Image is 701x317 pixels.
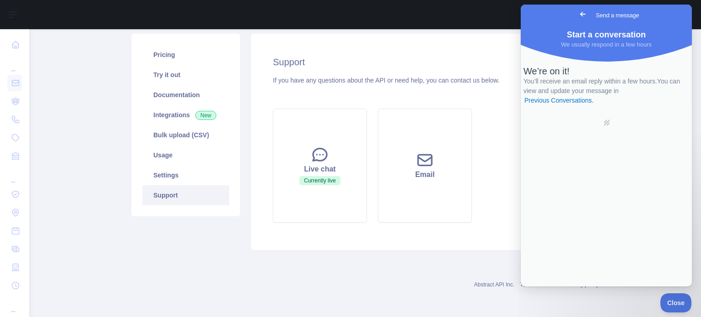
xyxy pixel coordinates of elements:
[142,185,229,205] a: Support
[660,293,692,312] iframe: Help Scout Beacon - Close
[142,165,229,185] a: Settings
[273,109,367,223] button: Live chatCurrently live
[299,176,340,185] span: Currently live
[142,125,229,145] a: Bulk upload (CSV)
[284,164,356,175] div: Live chat
[521,5,692,286] iframe: Help Scout Beacon - Live Chat, Contact Form, and Knowledge Base
[378,109,472,223] button: Email
[7,166,22,184] div: ...
[142,105,229,125] a: Integrations New
[520,281,560,288] a: Terms of service
[474,281,515,288] a: Abstract API Inc.
[273,76,577,85] div: If you have any questions about the API or need help, you can contact us below.
[142,65,229,85] a: Try it out
[142,85,229,105] a: Documentation
[195,111,216,120] span: New
[7,296,22,314] div: ...
[142,145,229,165] a: Usage
[7,55,22,73] div: ...
[389,169,460,180] div: Email
[142,45,229,65] a: Pricing
[273,56,577,68] h2: Support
